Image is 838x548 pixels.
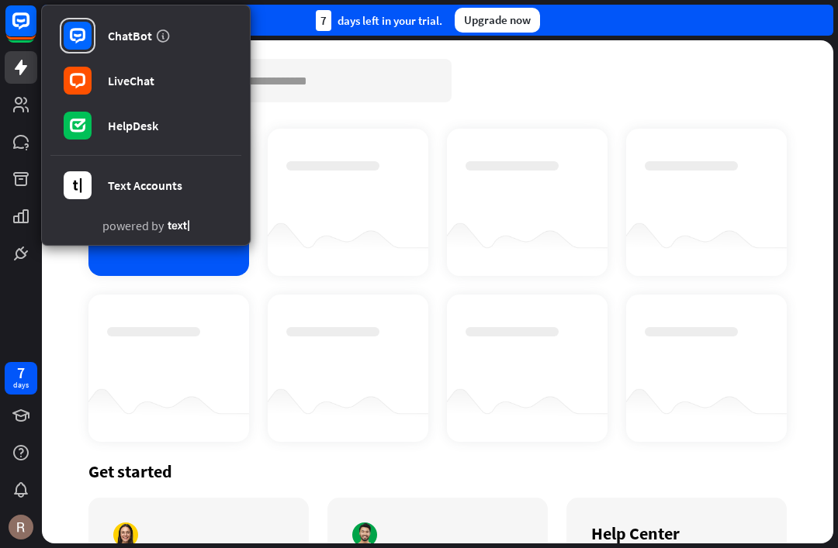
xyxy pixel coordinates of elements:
[352,522,377,547] img: author
[12,6,59,53] button: Open LiveChat chat widget
[113,522,138,547] img: author
[13,380,29,391] div: days
[316,10,331,31] div: 7
[17,366,25,380] div: 7
[316,10,442,31] div: days left in your trial.
[5,362,37,395] a: 7 days
[88,460,787,482] div: Get started
[591,522,762,544] div: Help Center
[455,8,540,33] div: Upgrade now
